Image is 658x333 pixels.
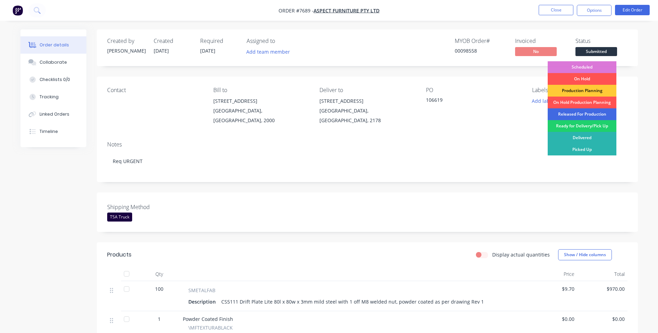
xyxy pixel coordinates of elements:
button: Tracking [20,88,86,106]
div: On Hold Production Planning [548,97,616,108]
div: Created [154,38,192,44]
div: [STREET_ADDRESS] [319,96,415,106]
span: No [515,47,557,56]
div: Timeline [40,128,58,135]
div: Delivered [548,132,616,144]
div: Bill to [213,87,308,93]
span: Powder Coated Finish [183,316,233,322]
div: [GEOGRAPHIC_DATA], [GEOGRAPHIC_DATA], 2178 [319,106,415,125]
div: Status [575,38,627,44]
span: [DATE] [154,47,169,54]
button: Checklists 0/0 [20,71,86,88]
div: Price [527,267,577,281]
button: Submitted [575,47,617,57]
div: Collaborate [40,59,67,65]
div: [STREET_ADDRESS] [213,96,308,106]
div: Labels [532,87,627,93]
button: Collaborate [20,54,86,71]
div: MYOB Order # [455,38,507,44]
label: Display actual quantities [492,251,550,258]
span: $0.00 [580,315,625,323]
div: Total [577,267,627,281]
span: Submitted [575,47,617,56]
div: Required [200,38,238,44]
div: Picked Up [548,144,616,155]
div: Order details [40,42,69,48]
div: On Hold [548,73,616,85]
div: Description [188,297,219,307]
div: Deliver to [319,87,415,93]
div: Released For Production [548,108,616,120]
button: Add labels [528,96,560,106]
span: 100 [155,285,163,292]
div: 00098558 [455,47,507,54]
button: Close [539,5,573,15]
div: Created by [107,38,145,44]
div: Assigned to [247,38,316,44]
span: [DATE] [200,47,215,54]
div: [STREET_ADDRESS][GEOGRAPHIC_DATA], [GEOGRAPHIC_DATA], 2178 [319,96,415,125]
div: [STREET_ADDRESS][GEOGRAPHIC_DATA], [GEOGRAPHIC_DATA], 2000 [213,96,308,125]
div: Checklists 0/0 [40,76,70,83]
div: TSA Truck [107,213,132,222]
span: SMETALFAB [188,287,215,294]
div: [PERSON_NAME] [107,47,145,54]
div: Notes [107,141,627,148]
div: Products [107,251,131,259]
div: 106619 [426,96,513,106]
div: PO [426,87,521,93]
span: $9.70 [530,285,574,292]
label: Shipping Method [107,203,194,211]
button: Order details [20,36,86,54]
button: Edit Order [615,5,650,15]
div: Production Planning [548,85,616,97]
span: Order #7689 - [279,7,314,14]
span: $970.00 [580,285,625,292]
button: Linked Orders [20,106,86,123]
div: Contact [107,87,202,93]
button: Add team member [247,47,294,56]
div: [GEOGRAPHIC_DATA], [GEOGRAPHIC_DATA], 2000 [213,106,308,125]
button: Add team member [242,47,293,56]
span: \MFTEXTURABLACK [188,324,233,331]
span: 1 [158,315,161,323]
div: CS5111 Drift Plate Lite 80l x 80w x 3mm mild steel with 1 off M8 welded nut, powder coated as per... [219,297,487,307]
div: Qty [138,267,180,281]
button: Show / Hide columns [558,249,612,260]
span: $0.00 [530,315,574,323]
button: Timeline [20,123,86,140]
div: Ready for Delivery/Pick Up [548,120,616,132]
div: Req URGENT [107,151,627,172]
button: Options [577,5,612,16]
div: Invoiced [515,38,567,44]
div: Tracking [40,94,59,100]
a: Aspect Furniture Pty Ltd [314,7,379,14]
img: Factory [12,5,23,16]
div: Scheduled [548,61,616,73]
div: Linked Orders [40,111,69,117]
